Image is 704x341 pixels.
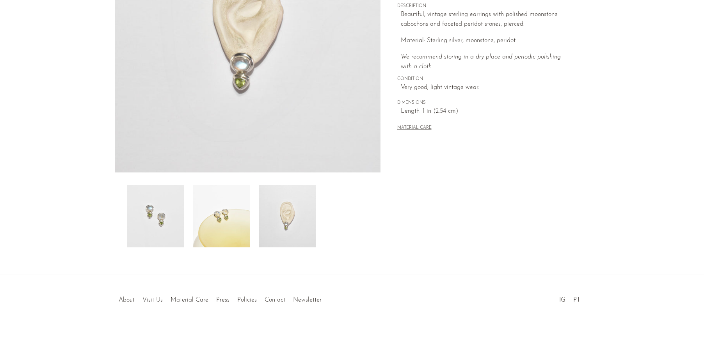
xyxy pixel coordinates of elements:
img: Moonstone Peridot Earrings [193,185,250,247]
span: Very good; light vintage wear. [401,83,573,93]
a: IG [559,297,565,303]
span: DIMENSIONS [397,99,573,107]
a: Press [216,297,229,303]
img: Moonstone Peridot Earrings [259,185,316,247]
ul: Social Medias [555,291,584,305]
img: Moonstone Peridot Earrings [127,185,184,247]
span: DESCRIPTION [397,3,573,10]
ul: Quick links [115,291,325,305]
a: Visit Us [142,297,163,303]
a: PT [573,297,580,303]
button: MATERIAL CARE [397,125,432,131]
a: Policies [237,297,257,303]
p: Beautiful, vintage sterling earrings with polished moonstone cabochons and faceted peridot stones... [401,10,573,30]
a: About [119,297,135,303]
span: Length: 1 in (2.54 cm) [401,107,573,117]
a: Contact [265,297,285,303]
em: We recommend storing in a dry place and periodic polishing with a cloth. [401,54,561,70]
a: Material Care [171,297,208,303]
p: Material: Sterling silver, moonstone, peridot. [401,36,573,46]
span: CONDITION [397,76,573,83]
